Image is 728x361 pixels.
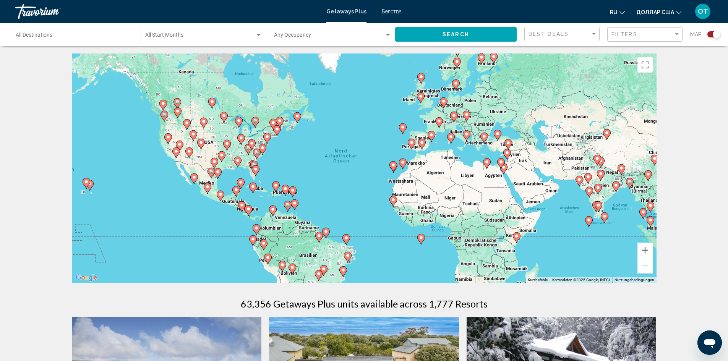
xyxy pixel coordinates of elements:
[610,6,625,18] button: Изменить язык
[529,31,569,37] span: Best Deals
[529,31,597,37] mat-select: Sort by
[698,7,708,15] font: ОТ
[697,330,722,355] iframe: Schaltfläche zum Öffnen des Messaging-Fensters
[241,298,488,309] h1: 63,356 Getaways Plus units available across 1,777 Resorts
[636,6,681,18] button: Изменить валюту
[74,273,99,283] img: Google
[607,27,683,42] button: Filter
[528,277,548,283] button: Kurzbefehle
[326,8,366,15] a: Getaways Plus
[74,273,99,283] a: Dieses Gebiet in Google Maps öffnen (in neuem Fenster)
[610,9,618,15] font: ru
[693,3,713,19] button: Меню пользователя
[637,243,653,258] button: Vergrößern
[637,57,653,73] button: Vollbildansicht ein/aus
[615,278,654,282] a: Nutzungsbedingungen
[552,278,610,282] span: Kartendaten ©2025 Google, INEGI
[636,9,674,15] font: доллар США
[443,32,469,38] span: Search
[611,31,637,37] span: Filters
[690,29,702,40] span: Map
[395,27,517,41] button: Search
[637,258,653,274] button: Verkleinern
[15,4,319,19] a: Травориум
[382,8,402,15] a: Бегства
